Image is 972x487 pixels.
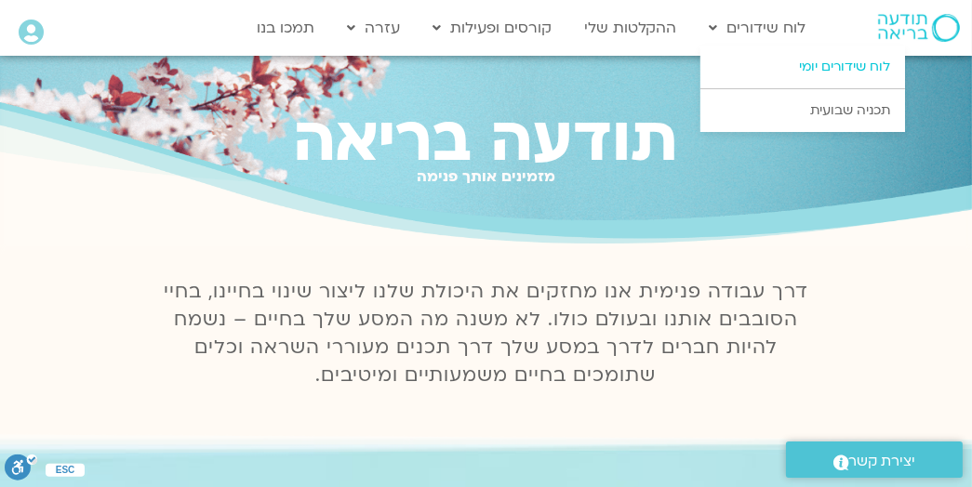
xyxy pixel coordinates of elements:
a: ההקלטות שלי [575,10,686,46]
a: לוח שידורים יומי [700,46,905,88]
p: דרך עבודה פנימית אנו מחזקים את היכולת שלנו ליצור שינוי בחיינו, בחיי הסובבים אותנו ובעולם כולו. לא... [153,278,819,389]
a: לוח שידורים [700,10,816,46]
span: יצירת קשר [849,449,916,474]
a: תכניה שבועית [700,89,905,132]
a: יצירת קשר [786,441,963,478]
a: קורסים ופעילות [423,10,561,46]
a: עזרה [338,10,409,46]
img: תודעה בריאה [878,14,960,42]
a: תמכו בנו [247,10,324,46]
